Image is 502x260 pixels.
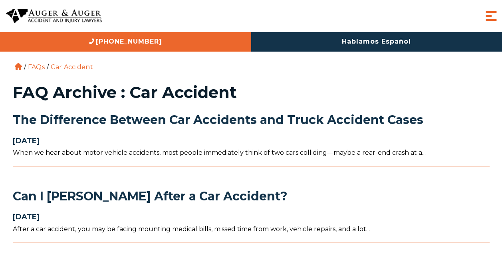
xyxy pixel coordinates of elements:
[13,147,490,158] p: When we hear about motor vehicle accidents, most people immediately think of two cars colliding—m...
[13,136,40,145] strong: [DATE]
[483,8,499,24] button: Menu
[15,63,22,70] a: Home
[6,9,102,24] img: Auger & Auger Accident and Injury Lawyers Logo
[49,63,95,71] li: Car Accident
[13,112,423,127] a: The Difference Between Car Accidents and Truck Accident Cases
[13,224,490,234] p: After a car accident, you may be facing mounting medical bills, missed time from work, vehicle re...
[13,84,490,100] h1: FAQ Archive : Car Accident
[13,189,288,204] a: Can I [PERSON_NAME] After a Car Accident?
[28,63,45,71] a: FAQs
[13,212,40,221] strong: [DATE]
